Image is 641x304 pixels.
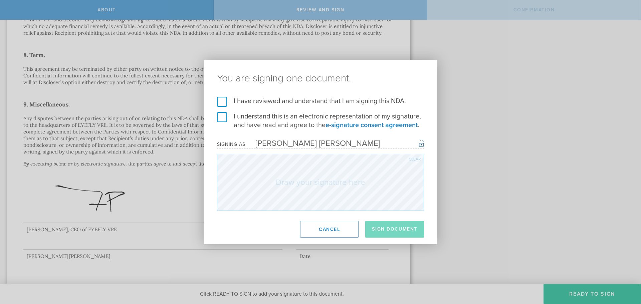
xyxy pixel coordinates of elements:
[217,97,424,105] label: I have reviewed and understand that I am signing this NDA.
[326,121,418,129] a: e-signature consent agreement
[245,138,380,148] div: [PERSON_NAME] [PERSON_NAME]
[217,112,424,129] label: I understand this is an electronic representation of my signature, and have read and agree to the .
[608,252,641,284] iframe: Chat Widget
[365,221,424,238] button: Sign Document
[608,252,641,284] div: Widget de chat
[217,141,245,147] div: Signing as
[217,73,424,83] ng-pluralize: You are signing one document.
[300,221,359,238] button: Cancel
